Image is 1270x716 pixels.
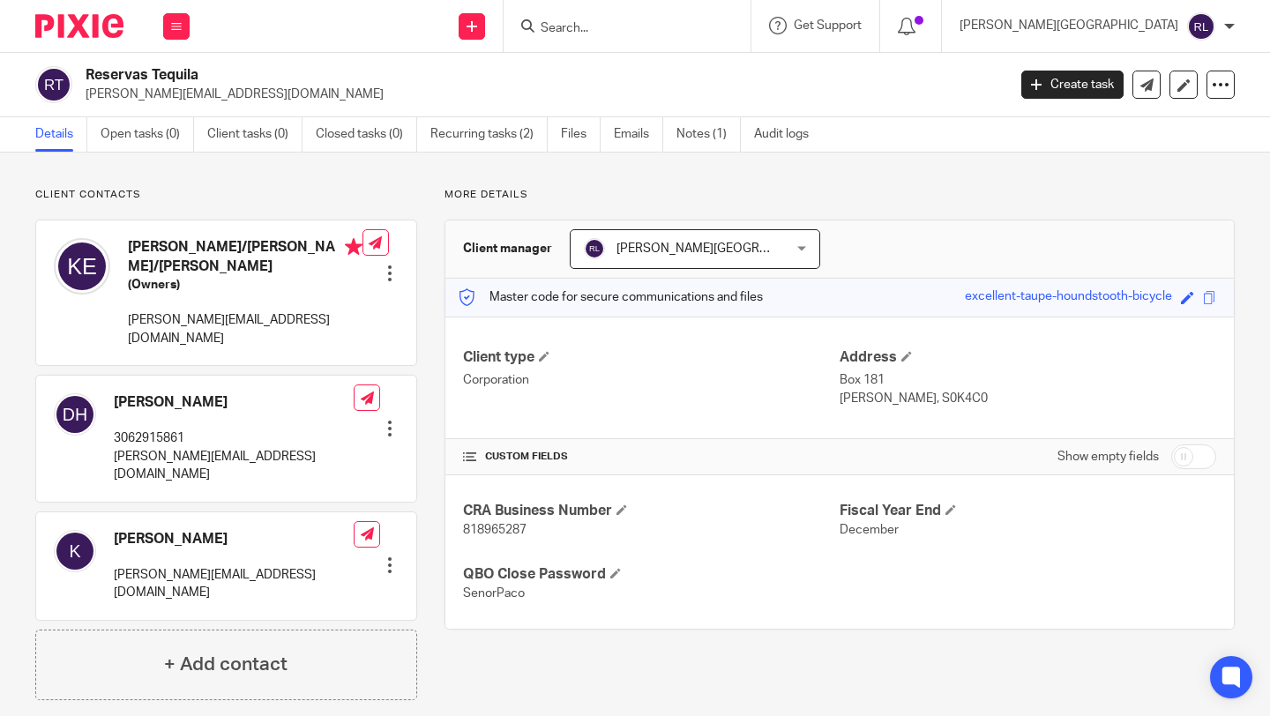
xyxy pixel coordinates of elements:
p: [PERSON_NAME][EMAIL_ADDRESS][DOMAIN_NAME] [86,86,995,103]
img: svg%3E [584,238,605,259]
h4: CUSTOM FIELDS [463,450,840,464]
h4: + Add contact [164,651,288,678]
a: Files [561,117,601,152]
img: svg%3E [35,66,72,103]
img: Pixie [35,14,123,38]
p: Client contacts [35,188,417,202]
h2: Reservas Tequila [86,66,813,85]
p: [PERSON_NAME][EMAIL_ADDRESS][DOMAIN_NAME] [128,311,362,347]
span: 818965287 [463,524,527,536]
img: svg%3E [54,238,110,295]
a: Create task [1021,71,1124,99]
a: Notes (1) [676,117,741,152]
label: Show empty fields [1057,448,1159,466]
p: 3062915861 [114,429,354,447]
span: SenorPaco [463,587,525,600]
h4: CRA Business Number [463,502,840,520]
h3: Client manager [463,240,552,257]
h4: Client type [463,348,840,367]
p: Master code for secure communications and files [459,288,763,306]
h4: [PERSON_NAME] [114,530,354,548]
a: Closed tasks (0) [316,117,417,152]
div: excellent-taupe-houndstooth-bicycle [965,287,1172,308]
img: svg%3E [54,530,96,572]
a: Emails [614,117,663,152]
a: Recurring tasks (2) [430,117,548,152]
img: svg%3E [1187,12,1215,41]
span: Get Support [794,19,862,32]
a: Client tasks (0) [207,117,303,152]
p: [PERSON_NAME], S0K4C0 [840,390,1216,407]
a: Audit logs [754,117,822,152]
h4: [PERSON_NAME] [114,393,354,412]
h4: [PERSON_NAME]/[PERSON_NAME]/[PERSON_NAME] [128,238,362,276]
h5: (Owners) [128,276,362,294]
h4: Fiscal Year End [840,502,1216,520]
input: Search [539,21,698,37]
p: Box 181 [840,371,1216,389]
h4: QBO Close Password [463,565,840,584]
h4: Address [840,348,1216,367]
a: Open tasks (0) [101,117,194,152]
p: More details [444,188,1235,202]
p: [PERSON_NAME][EMAIL_ADDRESS][DOMAIN_NAME] [114,448,354,484]
span: December [840,524,899,536]
img: svg%3E [54,393,96,436]
span: [PERSON_NAME][GEOGRAPHIC_DATA] [616,242,835,255]
p: [PERSON_NAME][EMAIL_ADDRESS][DOMAIN_NAME] [114,566,354,602]
p: Corporation [463,371,840,389]
a: Details [35,117,87,152]
i: Primary [345,238,362,256]
p: [PERSON_NAME][GEOGRAPHIC_DATA] [960,17,1178,34]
